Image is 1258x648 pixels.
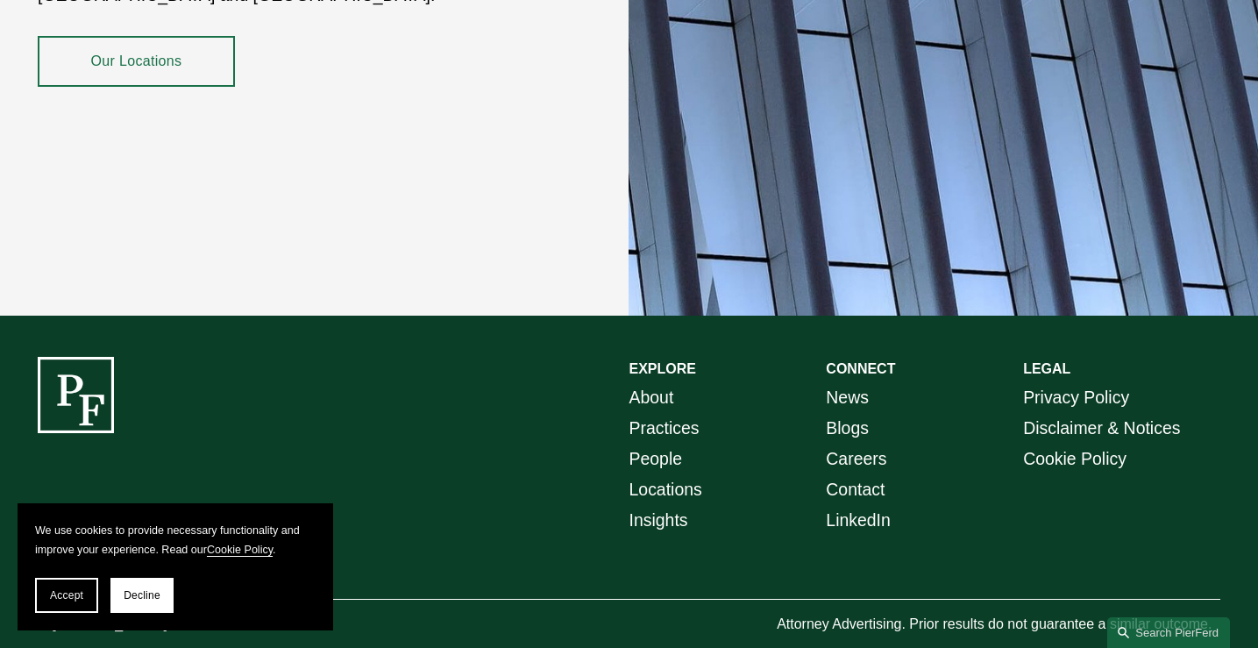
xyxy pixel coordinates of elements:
[18,503,333,630] section: Cookie banner
[629,382,674,413] a: About
[629,361,696,376] strong: EXPLORE
[826,505,891,536] a: LinkedIn
[826,382,869,413] a: News
[124,589,160,602] span: Decline
[826,361,895,376] strong: CONNECT
[826,444,886,474] a: Careers
[1023,413,1180,444] a: Disclaimer & Notices
[35,578,98,613] button: Accept
[629,505,688,536] a: Insights
[35,521,316,560] p: We use cookies to provide necessary functionality and improve your experience. Read our .
[777,612,1220,637] p: Attorney Advertising. Prior results do not guarantee a similar outcome.
[826,413,869,444] a: Blogs
[1107,617,1230,648] a: Search this site
[207,544,273,556] a: Cookie Policy
[629,444,683,474] a: People
[1023,382,1129,413] a: Privacy Policy
[50,589,83,602] span: Accept
[629,474,702,505] a: Locations
[1023,444,1127,474] a: Cookie Policy
[110,578,174,613] button: Decline
[1023,361,1070,376] strong: LEGAL
[629,413,700,444] a: Practices
[826,474,885,505] a: Contact
[38,36,235,87] a: Our Locations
